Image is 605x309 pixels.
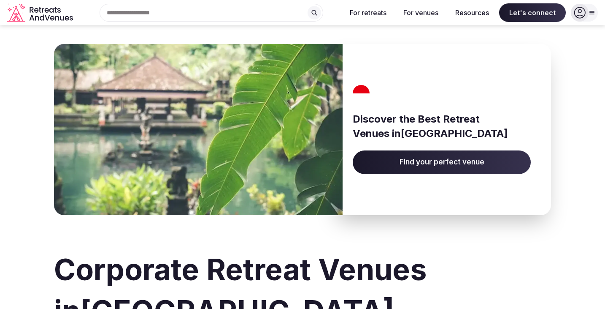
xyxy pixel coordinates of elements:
[397,3,445,22] button: For venues
[350,85,373,102] img: Indonesia's flag
[448,3,496,22] button: Resources
[499,3,566,22] span: Let's connect
[353,150,531,174] a: Find your perfect venue
[7,3,75,22] a: Visit the homepage
[343,3,393,22] button: For retreats
[54,44,343,215] img: Banner image for Indonesia representative of the country
[353,112,531,140] h3: Discover the Best Retreat Venues in [GEOGRAPHIC_DATA]
[7,3,75,22] svg: Retreats and Venues company logo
